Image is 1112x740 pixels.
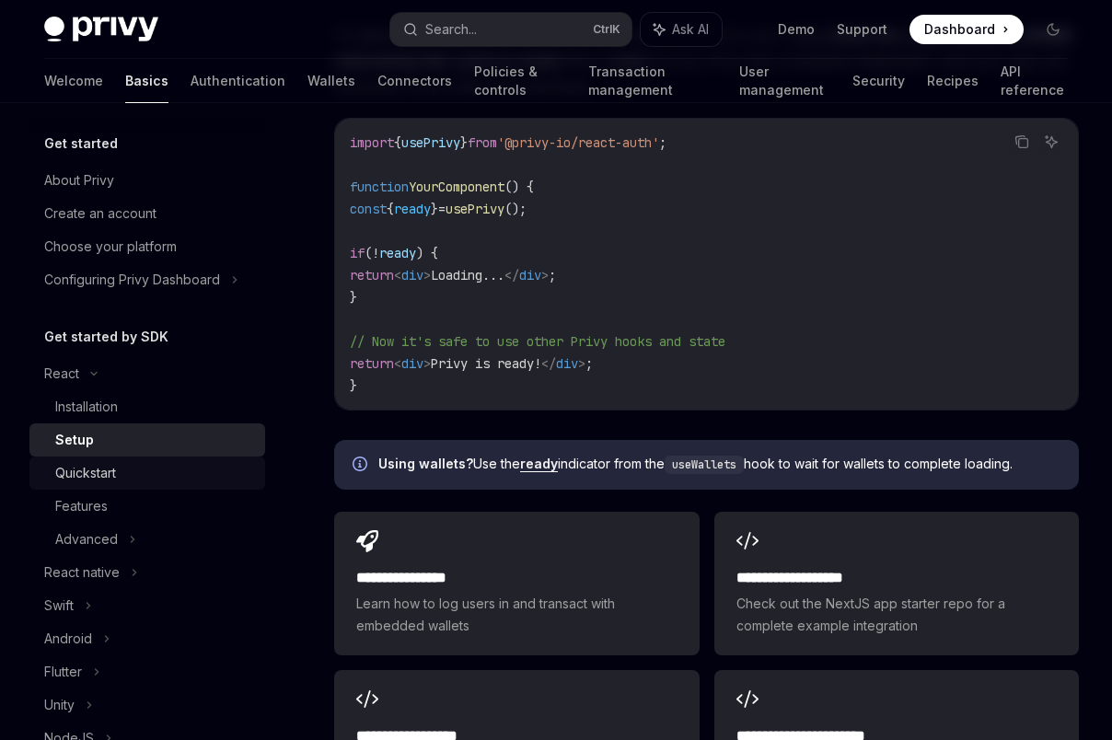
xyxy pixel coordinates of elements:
span: if [350,245,365,261]
h5: Get started [44,133,118,155]
a: Wallets [307,59,355,103]
a: Dashboard [909,15,1024,44]
span: ( [365,245,372,261]
span: usePrivy [446,201,504,217]
span: ; [659,134,666,151]
a: Choose your platform [29,230,265,263]
span: </ [504,267,519,283]
span: ; [585,355,593,372]
span: div [401,355,423,372]
span: Ask AI [672,20,709,39]
span: Privy is ready! [431,355,541,372]
span: return [350,355,394,372]
span: function [350,179,409,195]
span: < [394,355,401,372]
div: Advanced [55,528,118,550]
span: div [519,267,541,283]
span: } [350,289,357,306]
span: YourComponent [409,179,504,195]
div: Swift [44,595,74,617]
span: import [350,134,394,151]
span: Check out the NextJS app starter repo for a complete example integration [736,593,1057,637]
a: Welcome [44,59,103,103]
div: Unity [44,694,75,716]
div: Features [55,495,108,517]
span: > [423,355,431,372]
div: Choose your platform [44,236,177,258]
button: Search...CtrlK [390,13,631,46]
a: Transaction management [588,59,716,103]
a: Connectors [377,59,452,103]
span: = [438,201,446,217]
span: return [350,267,394,283]
a: User management [739,59,830,103]
button: Ask AI [1039,130,1063,154]
a: Demo [778,20,815,39]
div: Search... [425,18,477,40]
a: **** **** **** *Learn how to log users in and transact with embedded wallets [334,512,699,655]
span: ) { [416,245,438,261]
div: React [44,363,79,385]
span: usePrivy [401,134,460,151]
div: Flutter [44,661,82,683]
a: Installation [29,390,265,423]
span: div [556,355,578,372]
button: Ask AI [641,13,722,46]
span: const [350,201,387,217]
a: **** **** **** ****Check out the NextJS app starter repo for a complete example integration [714,512,1079,655]
a: Basics [125,59,168,103]
a: Setup [29,423,265,457]
button: Copy the contents from the code block [1010,130,1034,154]
span: </ [541,355,556,372]
span: // Now it's safe to use other Privy hooks and state [350,333,725,350]
a: Create an account [29,197,265,230]
strong: Using wallets? [378,456,473,471]
span: Loading... [431,267,504,283]
img: dark logo [44,17,158,42]
span: < [394,267,401,283]
h5: Get started by SDK [44,326,168,348]
span: ! [372,245,379,261]
span: Ctrl K [593,22,620,37]
span: from [468,134,497,151]
span: Dashboard [924,20,995,39]
div: Create an account [44,202,156,225]
span: Learn how to log users in and transact with embedded wallets [356,593,677,637]
span: > [423,267,431,283]
a: Policies & controls [474,59,566,103]
span: '@privy-io/react-auth' [497,134,659,151]
a: Recipes [927,59,979,103]
span: div [401,267,423,283]
a: API reference [1001,59,1068,103]
span: } [350,377,357,394]
span: > [578,355,585,372]
div: Setup [55,429,94,451]
span: { [394,134,401,151]
span: } [460,134,468,151]
span: ; [549,267,556,283]
a: Security [852,59,905,103]
span: { [387,201,394,217]
a: About Privy [29,164,265,197]
code: useWallets [665,456,744,474]
div: About Privy [44,169,114,191]
span: ready [394,201,431,217]
a: Quickstart [29,457,265,490]
a: ready [520,456,558,472]
div: Android [44,628,92,650]
span: Use the indicator from the hook to wait for wallets to complete loading. [378,455,1060,474]
a: Authentication [191,59,285,103]
svg: Info [353,457,371,475]
div: Installation [55,396,118,418]
span: ready [379,245,416,261]
div: React native [44,561,120,584]
span: } [431,201,438,217]
a: Support [837,20,887,39]
span: > [541,267,549,283]
div: Configuring Privy Dashboard [44,269,220,291]
div: Quickstart [55,462,116,484]
a: Features [29,490,265,523]
span: () { [504,179,534,195]
span: (); [504,201,527,217]
button: Toggle dark mode [1038,15,1068,44]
